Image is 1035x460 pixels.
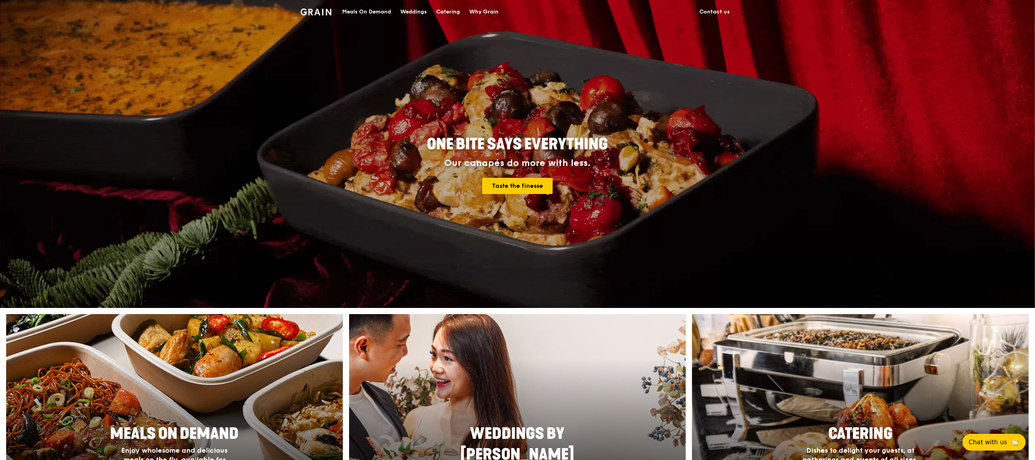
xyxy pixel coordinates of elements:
[828,425,893,443] span: Catering
[963,434,1026,451] button: Chat with us🦙
[482,178,553,194] a: Taste the finesse
[110,425,239,443] span: Meals On Demand
[400,0,427,23] div: Weddings
[396,0,431,23] a: Weddings
[1010,438,1020,447] span: 🦙
[301,8,332,15] img: Grain
[379,158,656,169] div: Our canapés do more with less.
[695,0,735,23] a: Contact us
[431,0,465,23] a: Catering
[342,0,391,23] div: Meals On Demand
[465,0,503,23] a: Why Grain
[427,135,608,154] span: ONE BITE SAYS EVERYTHING
[469,0,498,23] div: Why Grain
[436,0,460,23] div: Catering
[969,438,1007,447] span: Chat with us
